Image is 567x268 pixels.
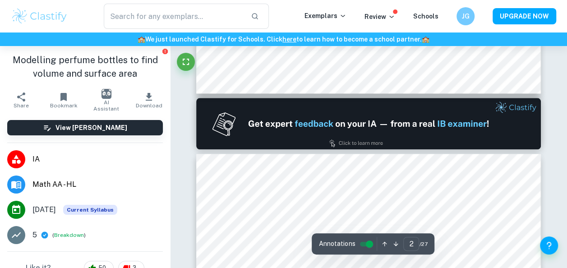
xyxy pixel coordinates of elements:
[161,48,168,55] button: Report issue
[456,7,475,25] button: JG
[364,12,395,22] p: Review
[63,205,117,215] div: This exemplar is based on the current syllabus. Feel free to refer to it for inspiration/ideas wh...
[42,88,85,113] button: Bookmark
[304,11,346,21] p: Exemplars
[319,239,355,249] span: Annotations
[52,231,86,240] span: ( )
[135,102,162,109] span: Download
[11,7,68,25] img: Clastify logo
[461,11,471,21] h6: JG
[104,4,244,29] input: Search for any exemplars...
[54,231,84,239] button: Breakdown
[138,36,145,43] span: 🏫
[422,36,429,43] span: 🏫
[2,34,565,44] h6: We just launched Clastify for Schools. Click to learn how to become a school partner.
[413,13,438,20] a: Schools
[91,99,122,112] span: AI Assistant
[196,98,540,149] img: Ad
[55,123,127,133] h6: View [PERSON_NAME]
[540,236,558,254] button: Help and Feedback
[32,179,163,190] span: Math AA - HL
[50,102,78,109] span: Bookmark
[32,204,56,215] span: [DATE]
[177,53,195,71] button: Fullscreen
[101,89,111,99] img: AI Assistant
[7,120,163,135] button: View [PERSON_NAME]
[63,205,117,215] span: Current Syllabus
[128,88,170,113] button: Download
[493,8,556,24] button: UPGRADE NOW
[32,230,37,240] p: 5
[14,102,29,109] span: Share
[7,53,163,80] h1: Modelling perfume bottles to find volume and surface area
[282,36,296,43] a: here
[32,154,163,165] span: IA
[85,88,128,113] button: AI Assistant
[419,240,427,248] span: / 27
